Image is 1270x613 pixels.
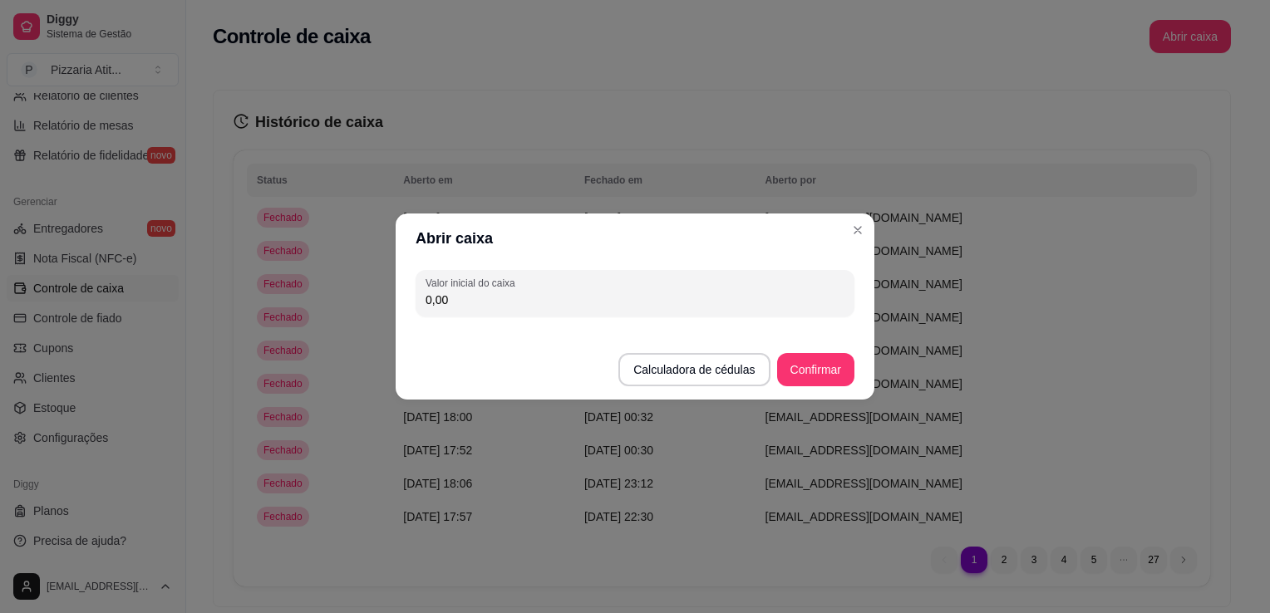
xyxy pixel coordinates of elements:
button: Calculadora de cédulas [618,353,770,386]
button: Close [844,217,871,243]
button: Confirmar [777,353,854,386]
label: Valor inicial do caixa [426,276,520,290]
input: Valor inicial do caixa [426,292,844,308]
header: Abrir caixa [396,213,874,263]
